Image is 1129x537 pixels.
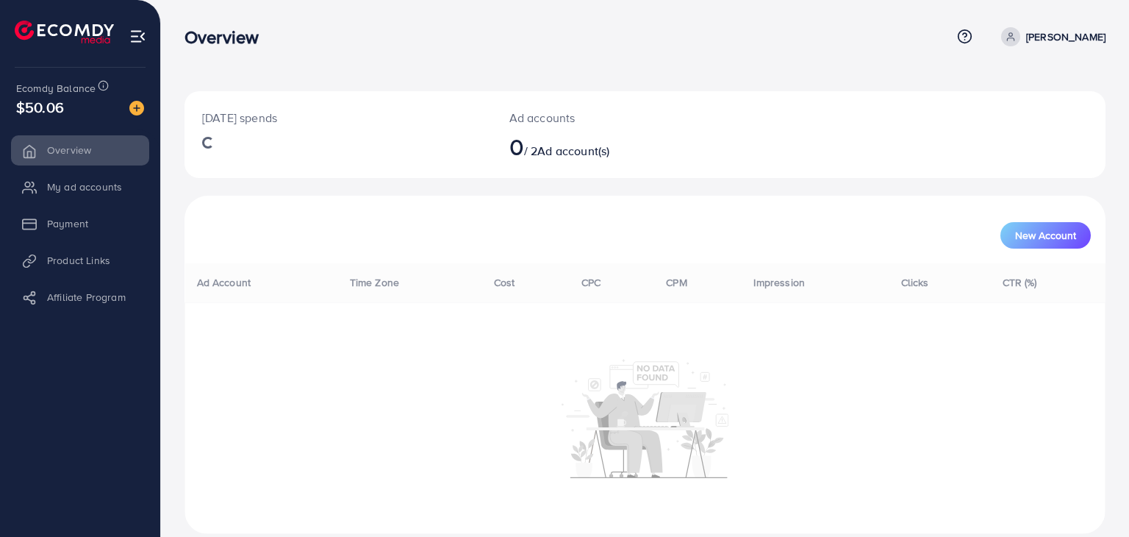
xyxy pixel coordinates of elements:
[1026,28,1105,46] p: [PERSON_NAME]
[16,81,96,96] span: Ecomdy Balance
[995,27,1105,46] a: [PERSON_NAME]
[509,129,524,163] span: 0
[509,132,704,160] h2: / 2
[129,28,146,45] img: menu
[129,101,144,115] img: image
[15,21,114,43] img: logo
[1000,222,1091,249] button: New Account
[184,26,270,48] h3: Overview
[16,96,64,118] span: $50.06
[537,143,609,159] span: Ad account(s)
[509,109,704,127] p: Ad accounts
[1015,230,1076,241] span: New Account
[202,109,474,127] p: [DATE] spends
